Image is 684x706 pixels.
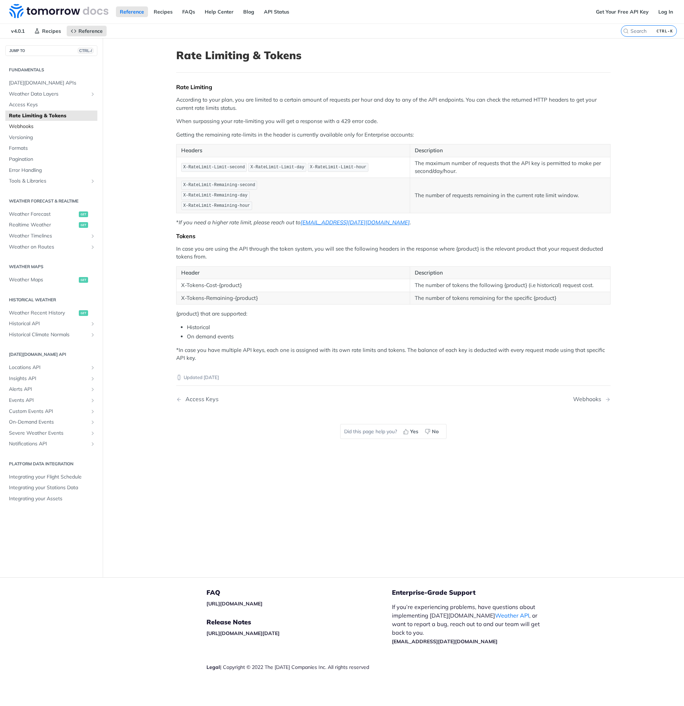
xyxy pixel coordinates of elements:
button: Show subpages for Weather Timelines [90,233,96,239]
div: | Copyright © 2022 The [DATE] Companies Inc. All rights reserved [206,664,392,671]
a: Custom Events APIShow subpages for Custom Events API [5,406,97,417]
span: Historical Climate Normals [9,331,88,338]
p: The number of requests remaining in the current rate limit window. [415,191,606,200]
a: Integrating your Flight Schedule [5,472,97,482]
span: Recipes [42,28,61,34]
button: Show subpages for Tools & Libraries [90,178,96,184]
a: Historical APIShow subpages for Historical API [5,318,97,329]
a: Weather Mapsget [5,275,97,285]
span: Reference [78,28,103,34]
span: get [79,310,88,316]
svg: Search [623,28,629,34]
a: Legal [206,664,220,670]
span: Weather Forecast [9,211,77,218]
span: No [432,428,439,435]
h2: Platform DATA integration [5,461,97,467]
a: Reference [116,6,148,17]
span: Tools & Libraries [9,178,88,185]
a: Versioning [5,132,97,143]
h5: FAQ [206,588,392,597]
h2: Fundamentals [5,67,97,73]
span: X-RateLimit-Remaining-hour [183,203,250,208]
span: Custom Events API [9,408,88,415]
div: Tokens [176,232,611,240]
span: Rate Limiting & Tokens [9,112,96,119]
a: Access Keys [5,99,97,110]
h2: Weather Forecast & realtime [5,198,97,204]
p: When surpassing your rate-limiting you will get a response with a 429 error code. [176,117,611,126]
p: According to your plan, you are limited to a certain amount of requests per hour and day to any o... [176,96,611,112]
span: Locations API [9,364,88,371]
button: Show subpages for Historical API [90,321,96,327]
a: [DATE][DOMAIN_NAME] APIs [5,78,97,88]
div: Did this page help you? [340,424,446,439]
p: The maximum number of requests that the API key is permitted to make per second/day/hour. [415,159,606,175]
kbd: CTRL-K [655,27,675,35]
span: Webhooks [9,123,96,130]
a: Help Center [201,6,238,17]
h5: Enterprise-Grade Support [392,588,559,597]
button: Show subpages for On-Demand Events [90,419,96,425]
span: Yes [410,428,418,435]
button: Show subpages for Weather Data Layers [90,91,96,97]
a: Previous Page: Access Keys [176,396,362,403]
td: X-Tokens-Remaining-{product} [177,292,410,305]
span: CTRL-/ [78,48,93,53]
em: If you need a higher rate limit, please reach out to . [179,219,411,226]
a: Formats [5,143,97,154]
a: Recipes [150,6,177,17]
span: Historical API [9,320,88,327]
a: Error Handling [5,165,97,176]
span: Weather Data Layers [9,91,88,98]
td: The number of tokens remaining for the specific {product} [410,292,611,305]
p: {product} that are supported: [176,310,611,318]
button: Show subpages for Alerts API [90,387,96,392]
a: Notifications APIShow subpages for Notifications API [5,439,97,449]
a: Reference [67,26,107,36]
a: Historical Climate NormalsShow subpages for Historical Climate Normals [5,329,97,340]
span: get [79,277,88,283]
img: Tomorrow.io Weather API Docs [9,4,108,18]
a: Weather Recent Historyget [5,308,97,318]
a: Integrating your Stations Data [5,482,97,493]
a: [URL][DOMAIN_NAME][DATE] [206,630,280,636]
h2: [DATE][DOMAIN_NAME] API [5,351,97,358]
button: Show subpages for Custom Events API [90,409,96,414]
span: Insights API [9,375,88,382]
a: FAQs [178,6,199,17]
a: [URL][DOMAIN_NAME] [206,600,262,607]
span: Weather Recent History [9,309,77,317]
li: Historical [187,323,611,332]
h5: Release Notes [206,618,392,626]
p: In case you are using the API through the token system, you will see the following headers in the... [176,245,611,261]
a: Weather on RoutesShow subpages for Weather on Routes [5,242,97,252]
button: Show subpages for Events API [90,398,96,403]
a: Webhooks [5,121,97,132]
span: Integrating your Flight Schedule [9,474,96,481]
span: Realtime Weather [9,221,77,229]
div: Webhooks [573,396,605,403]
span: Integrating your Assets [9,495,96,502]
span: Access Keys [9,101,96,108]
p: Headers [181,147,405,155]
span: Pagination [9,156,96,163]
span: Weather Timelines [9,232,88,240]
span: Weather Maps [9,276,77,283]
button: Show subpages for Historical Climate Normals [90,332,96,338]
span: Alerts API [9,386,88,393]
a: Integrating your Assets [5,493,97,504]
button: Show subpages for Notifications API [90,441,96,447]
span: Error Handling [9,167,96,174]
th: Header [177,266,410,279]
span: get [79,222,88,228]
span: On-Demand Events [9,419,88,426]
button: Show subpages for Insights API [90,376,96,382]
div: Rate Limiting [176,83,611,91]
a: Blog [239,6,258,17]
span: Integrating your Stations Data [9,484,96,491]
li: On demand events [187,333,611,341]
a: Weather API [495,612,529,619]
a: On-Demand EventsShow subpages for On-Demand Events [5,417,97,428]
span: Versioning [9,134,96,141]
a: Weather TimelinesShow subpages for Weather Timelines [5,231,97,241]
